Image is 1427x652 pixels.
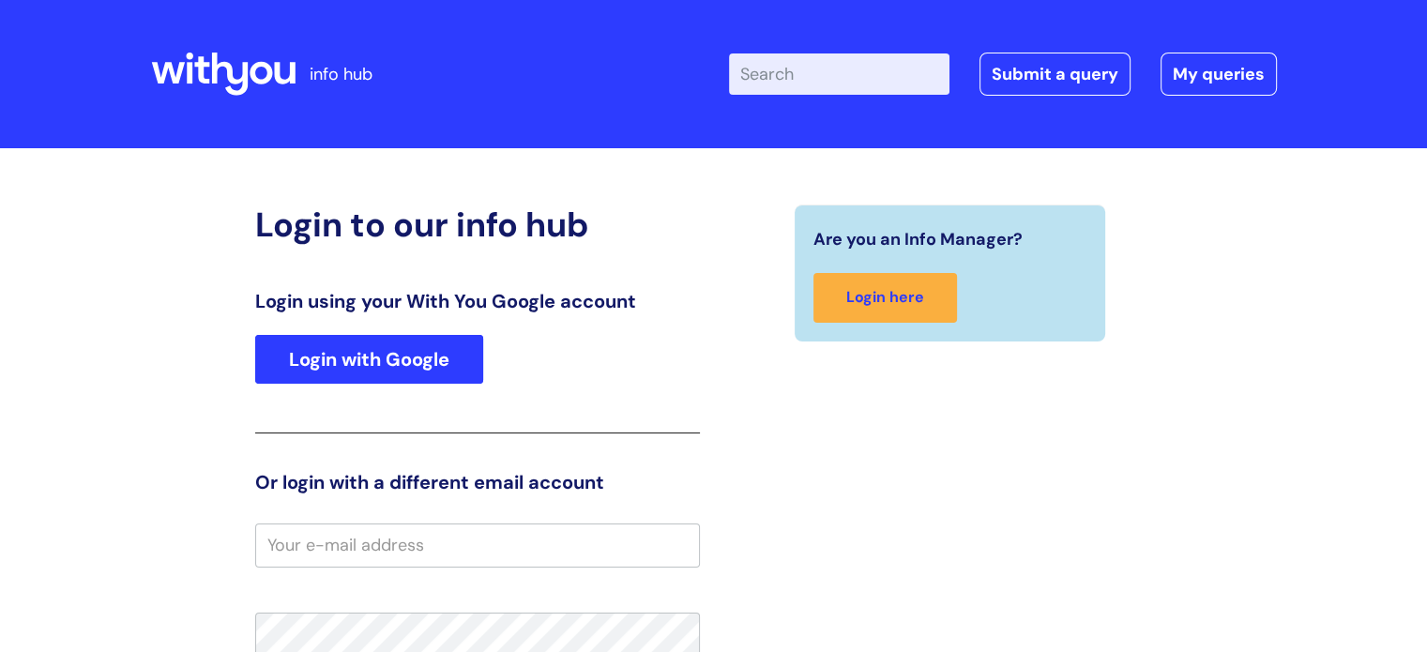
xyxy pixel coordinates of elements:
[255,471,700,493] h3: Or login with a different email account
[255,523,700,567] input: Your e-mail address
[255,335,483,384] a: Login with Google
[813,224,1023,254] span: Are you an Info Manager?
[310,59,372,89] p: info hub
[813,273,957,323] a: Login here
[979,53,1131,96] a: Submit a query
[255,290,700,312] h3: Login using your With You Google account
[255,205,700,245] h2: Login to our info hub
[1161,53,1277,96] a: My queries
[729,53,949,95] input: Search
